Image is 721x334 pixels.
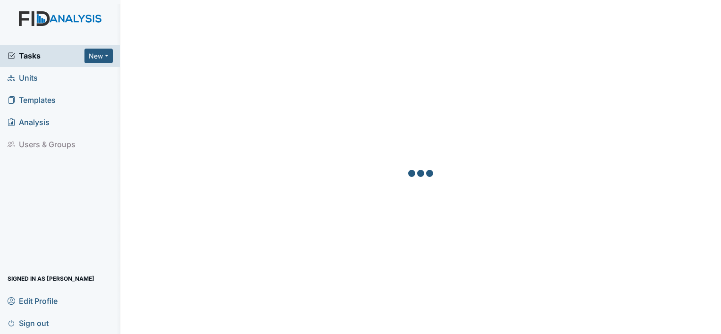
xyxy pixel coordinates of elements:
[84,49,113,63] button: New
[8,71,38,85] span: Units
[8,50,84,61] a: Tasks
[8,293,58,308] span: Edit Profile
[8,93,56,108] span: Templates
[8,115,50,130] span: Analysis
[8,316,49,330] span: Sign out
[8,271,94,286] span: Signed in as [PERSON_NAME]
